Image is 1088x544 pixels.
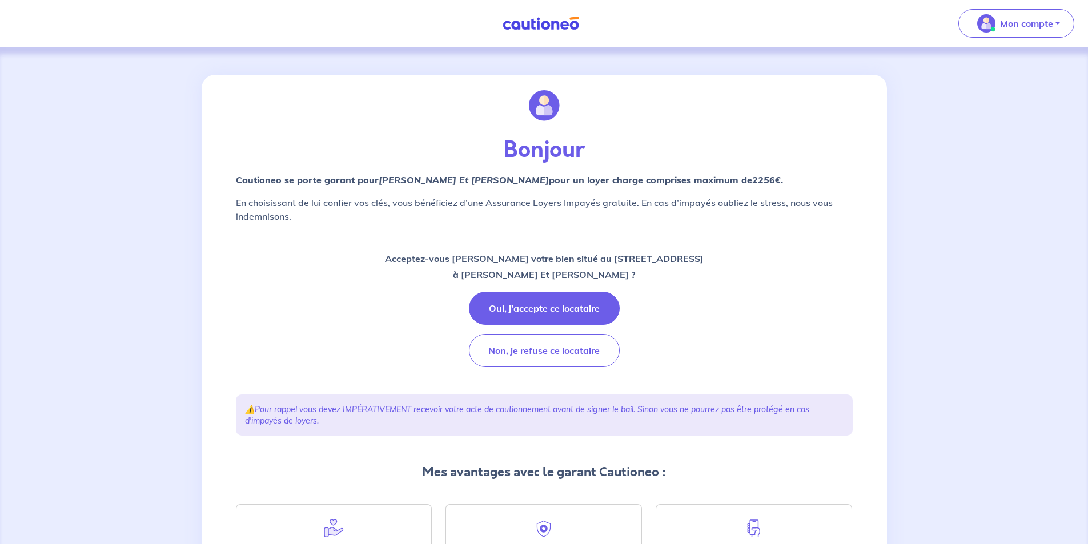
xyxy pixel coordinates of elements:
img: security.svg [533,518,554,539]
p: En choisissant de lui confier vos clés, vous bénéficiez d’une Assurance Loyers Impayés gratuite. ... [236,196,853,223]
em: 2256€ [752,174,781,186]
p: ⚠️ [245,404,844,426]
button: illu_account_valid_menu.svgMon compte [958,9,1074,38]
p: Mes avantages avec le garant Cautioneo : [236,463,853,481]
img: help.svg [323,518,344,538]
p: Mon compte [1000,17,1053,30]
img: illu_account.svg [529,90,560,121]
img: hand-phone-blue.svg [744,518,764,538]
img: illu_account_valid_menu.svg [977,14,995,33]
em: [PERSON_NAME] Et [PERSON_NAME] [379,174,549,186]
p: Acceptez-vous [PERSON_NAME] votre bien situé au [STREET_ADDRESS] à [PERSON_NAME] Et [PERSON_NAME] ? [385,251,704,283]
img: Cautioneo [498,17,584,31]
button: Oui, j'accepte ce locataire [469,292,620,325]
strong: Cautioneo se porte garant pour pour un loyer charge comprises maximum de . [236,174,783,186]
p: Bonjour [236,136,853,164]
em: Pour rappel vous devez IMPÉRATIVEMENT recevoir votre acte de cautionnement avant de signer le bai... [245,404,809,426]
button: Non, je refuse ce locataire [469,334,620,367]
